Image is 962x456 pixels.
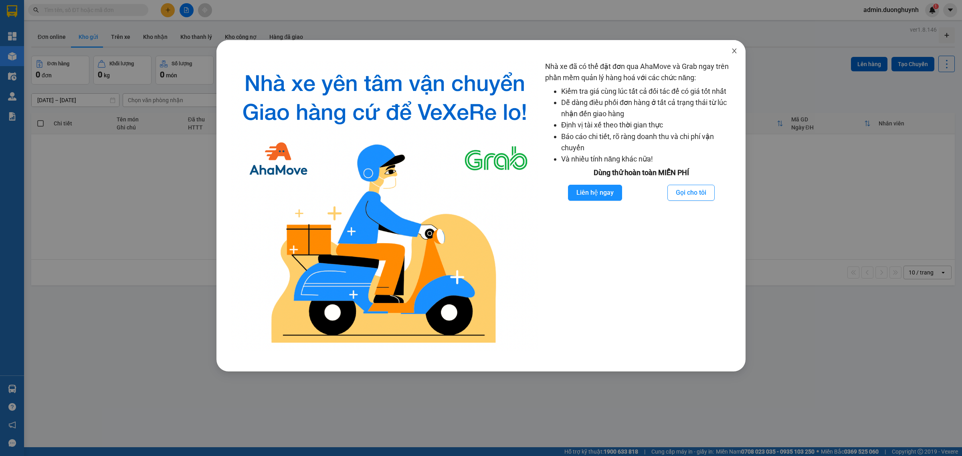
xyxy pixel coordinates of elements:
div: Dùng thử hoàn toàn MIỄN PHÍ [545,167,738,178]
li: Báo cáo chi tiết, rõ ràng doanh thu và chi phí vận chuyển [561,131,738,154]
img: logo [231,61,539,351]
li: Dễ dàng điều phối đơn hàng ở tất cả trạng thái từ lúc nhận đến giao hàng [561,97,738,120]
li: Kiểm tra giá cùng lúc tất cả đối tác để có giá tốt nhất [561,86,738,97]
span: Gọi cho tôi [676,188,706,198]
span: close [731,48,738,54]
li: Định vị tài xế theo thời gian thực [561,119,738,131]
li: Và nhiều tính năng khác nữa! [561,153,738,165]
span: Liên hệ ngay [576,188,614,198]
div: Nhà xe đã có thể đặt đơn qua AhaMove và Grab ngay trên phần mềm quản lý hàng hoá với các chức năng: [545,61,738,351]
button: Gọi cho tôi [667,185,715,201]
button: Close [723,40,746,63]
button: Liên hệ ngay [568,185,622,201]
